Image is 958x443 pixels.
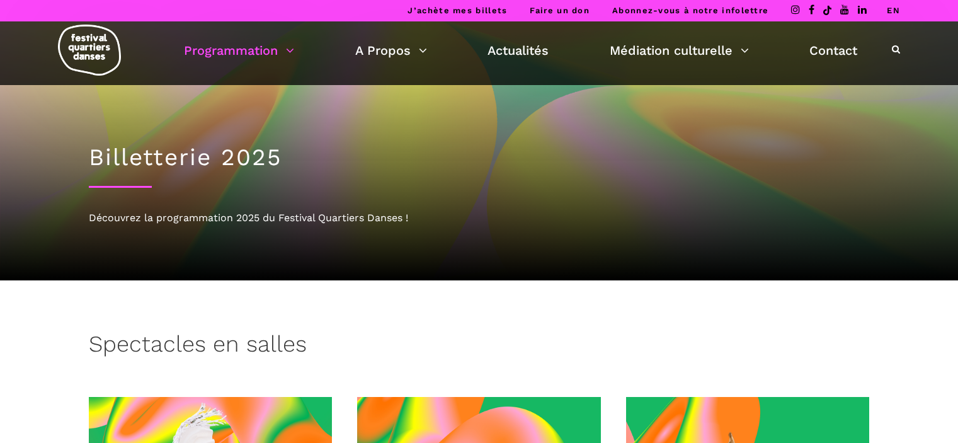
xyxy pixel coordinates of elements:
[89,331,307,362] h3: Spectacles en salles
[887,6,900,15] a: EN
[89,144,870,171] h1: Billetterie 2025
[355,40,427,61] a: A Propos
[612,6,768,15] a: Abonnez-vous à notre infolettre
[809,40,857,61] a: Contact
[408,6,507,15] a: J’achète mes billets
[530,6,590,15] a: Faire un don
[610,40,749,61] a: Médiation culturelle
[488,40,549,61] a: Actualités
[184,40,294,61] a: Programmation
[58,25,121,76] img: logo-fqd-med
[89,210,870,226] div: Découvrez la programmation 2025 du Festival Quartiers Danses !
